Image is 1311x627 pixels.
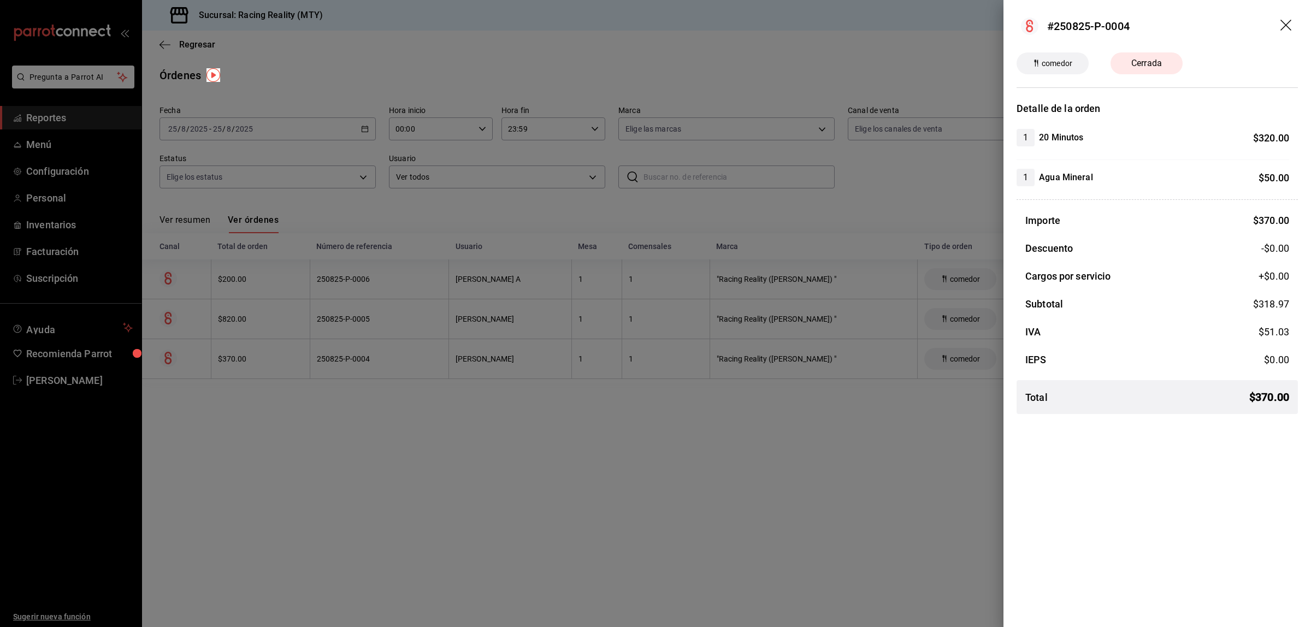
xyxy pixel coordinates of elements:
[1261,241,1289,256] span: -$0.00
[1259,172,1289,184] span: $ 50.00
[1017,131,1035,144] span: 1
[1025,269,1111,283] h3: Cargos por servicio
[1025,324,1041,339] h3: IVA
[1280,20,1294,33] button: drag
[1025,213,1060,228] h3: Importe
[1017,101,1298,116] h3: Detalle de la orden
[1253,215,1289,226] span: $ 370.00
[1039,131,1083,144] h4: 20 Minutos
[1025,241,1073,256] h3: Descuento
[1259,326,1289,338] span: $ 51.03
[1253,298,1289,310] span: $ 318.97
[1125,57,1168,70] span: Cerrada
[1253,132,1289,144] span: $ 320.00
[1047,18,1130,34] div: #250825-P-0004
[1037,58,1077,69] span: comedor
[1259,269,1289,283] span: +$ 0.00
[206,68,220,82] img: Tooltip marker
[1025,352,1047,367] h3: IEPS
[1249,389,1289,405] span: $ 370.00
[1025,390,1048,405] h3: Total
[1017,171,1035,184] span: 1
[1264,354,1289,365] span: $ 0.00
[1025,297,1063,311] h3: Subtotal
[1039,171,1093,184] h4: Agua Mineral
